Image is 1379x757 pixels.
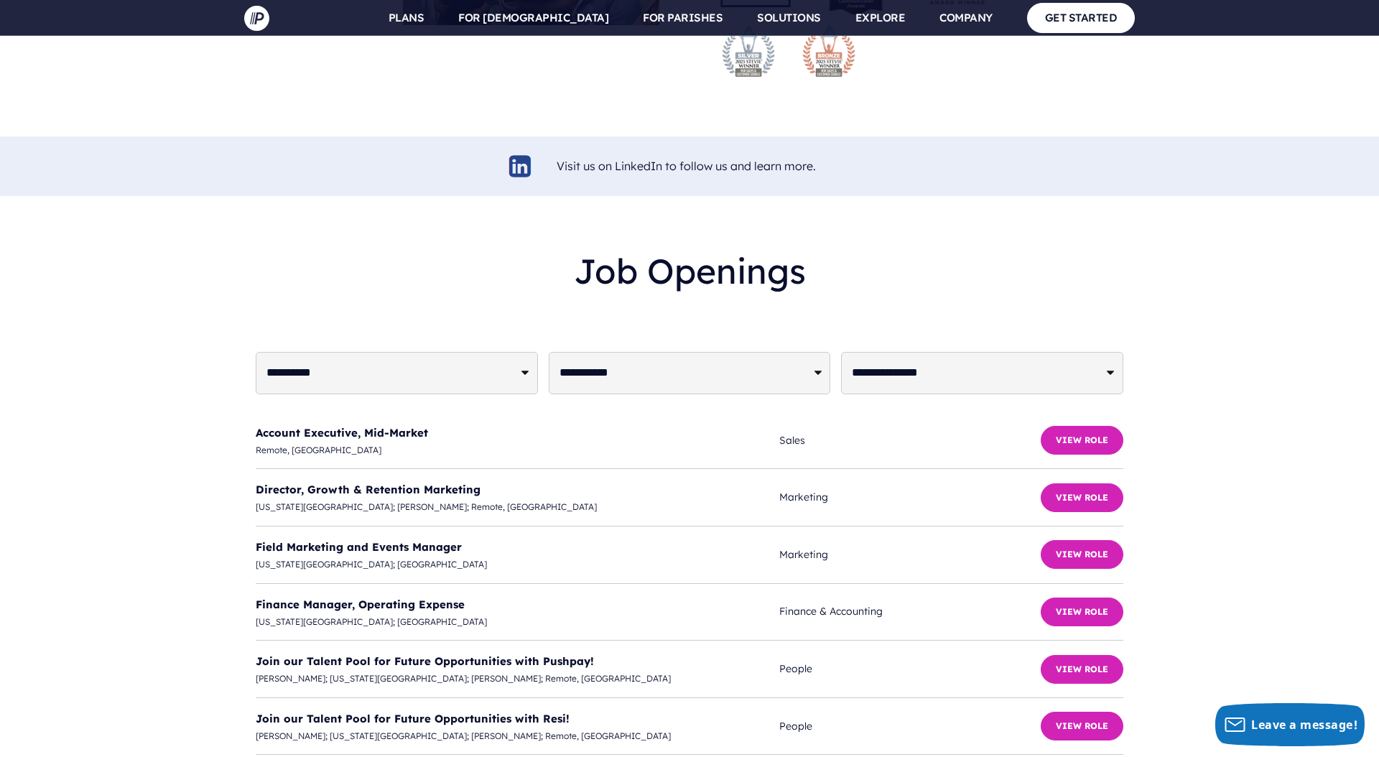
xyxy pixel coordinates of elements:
button: Leave a message! [1215,703,1365,746]
span: Marketing [779,488,1041,506]
button: View Role [1041,712,1123,740]
img: stevie-silver [720,22,777,80]
a: Account Executive, Mid-Market [256,426,428,440]
a: Visit us on LinkedIn to follow us and learn more. [557,159,816,173]
button: View Role [1041,598,1123,626]
span: Remote, [GEOGRAPHIC_DATA] [256,442,779,458]
img: stevie-bronze [800,22,858,80]
img: linkedin-logo [507,153,534,180]
button: View Role [1041,655,1123,684]
span: Marketing [779,546,1041,564]
span: [US_STATE][GEOGRAPHIC_DATA]; [GEOGRAPHIC_DATA] [256,614,779,630]
a: Field Marketing and Events Manager [256,540,462,554]
span: Finance & Accounting [779,603,1041,621]
h2: Job Openings [256,239,1123,303]
button: View Role [1041,483,1123,512]
a: Join our Talent Pool for Future Opportunities with Pushpay! [256,654,594,668]
span: Sales [779,432,1041,450]
button: View Role [1041,426,1123,455]
a: Finance Manager, Operating Expense [256,598,465,611]
span: [US_STATE][GEOGRAPHIC_DATA]; [GEOGRAPHIC_DATA] [256,557,779,572]
span: People [779,717,1041,735]
a: GET STARTED [1027,3,1136,32]
button: View Role [1041,540,1123,569]
span: [US_STATE][GEOGRAPHIC_DATA]; [PERSON_NAME]; Remote, [GEOGRAPHIC_DATA] [256,499,779,515]
a: Director, Growth & Retention Marketing [256,483,480,496]
span: [PERSON_NAME]; [US_STATE][GEOGRAPHIC_DATA]; [PERSON_NAME]; Remote, [GEOGRAPHIC_DATA] [256,671,779,687]
a: Join our Talent Pool for Future Opportunities with Resi! [256,712,570,725]
span: Leave a message! [1251,717,1357,733]
span: [PERSON_NAME]; [US_STATE][GEOGRAPHIC_DATA]; [PERSON_NAME]; Remote, [GEOGRAPHIC_DATA] [256,728,779,744]
span: People [779,660,1041,678]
